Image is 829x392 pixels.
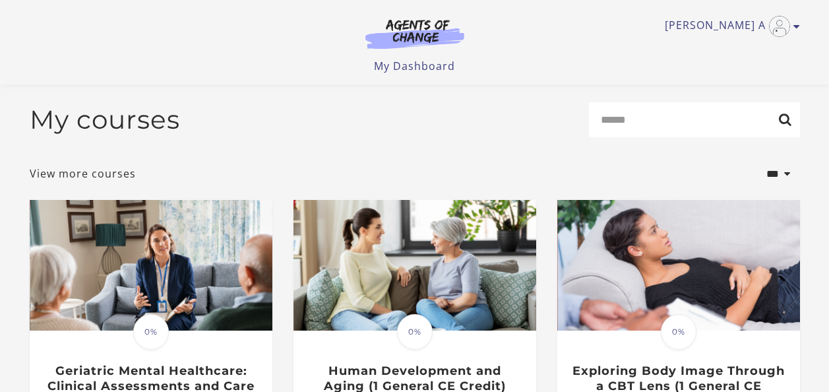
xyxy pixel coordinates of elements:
span: 0% [661,314,696,350]
a: My Dashboard [374,59,455,73]
a: Toggle menu [665,16,793,37]
span: 0% [397,314,433,350]
img: Agents of Change Logo [352,18,478,49]
a: View more courses [30,166,136,181]
span: 0% [133,314,169,350]
h2: My courses [30,104,180,135]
